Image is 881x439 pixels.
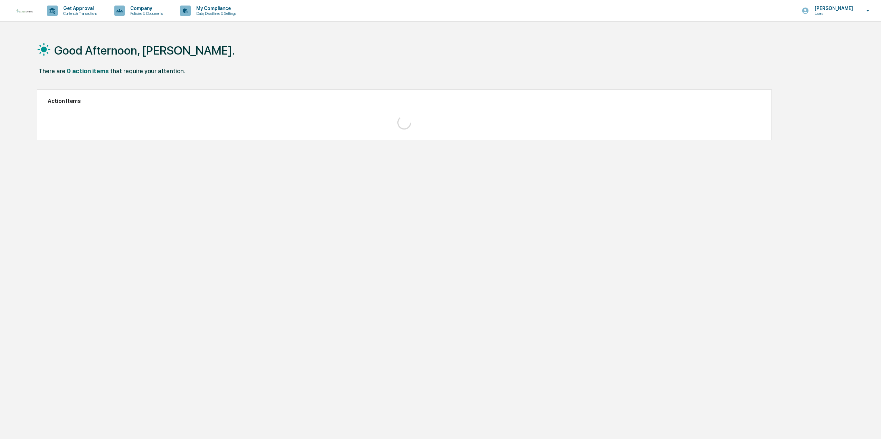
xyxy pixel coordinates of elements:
[17,9,33,12] img: logo
[125,6,166,11] p: Company
[110,67,185,75] div: that require your attention.
[58,6,101,11] p: Get Approval
[809,6,856,11] p: [PERSON_NAME]
[809,11,856,16] p: Users
[48,98,761,104] h2: Action Items
[191,11,240,16] p: Data, Deadlines & Settings
[191,6,240,11] p: My Compliance
[54,44,235,57] h1: Good Afternoon, [PERSON_NAME].
[38,67,65,75] div: There are
[125,11,166,16] p: Policies & Documents
[58,11,101,16] p: Content & Transactions
[67,67,109,75] div: 0 action items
